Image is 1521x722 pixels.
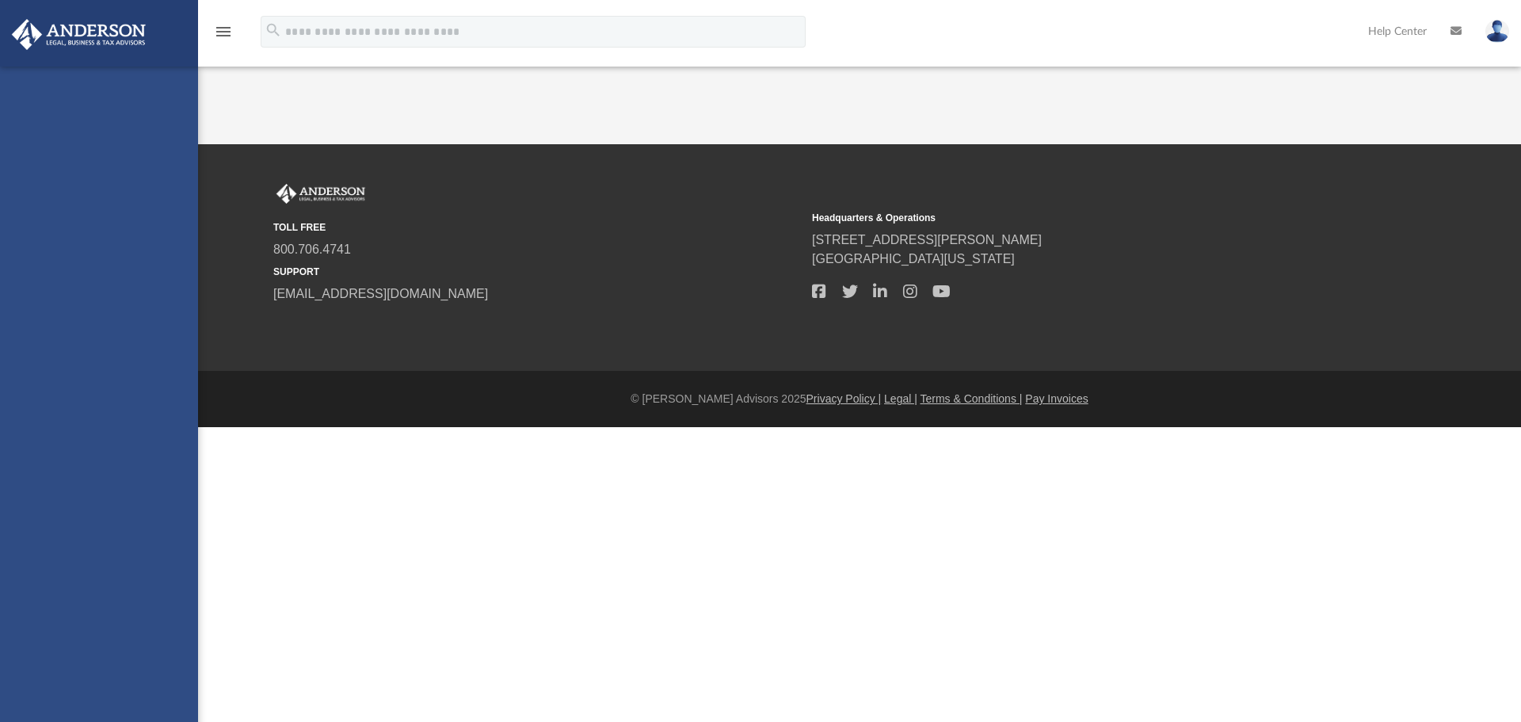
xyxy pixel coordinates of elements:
img: Anderson Advisors Platinum Portal [273,184,368,204]
a: 800.706.4741 [273,243,351,256]
a: [EMAIL_ADDRESS][DOMAIN_NAME] [273,287,488,300]
i: menu [214,22,233,41]
a: [GEOGRAPHIC_DATA][US_STATE] [812,252,1015,265]
a: Terms & Conditions | [921,392,1023,405]
i: search [265,21,282,39]
a: menu [214,30,233,41]
div: © [PERSON_NAME] Advisors 2025 [198,391,1521,407]
img: Anderson Advisors Platinum Portal [7,19,151,50]
small: SUPPORT [273,265,801,279]
img: User Pic [1485,20,1509,43]
a: [STREET_ADDRESS][PERSON_NAME] [812,233,1042,246]
small: TOLL FREE [273,220,801,235]
a: Pay Invoices [1025,392,1088,405]
a: Privacy Policy | [806,392,882,405]
a: Legal | [884,392,917,405]
small: Headquarters & Operations [812,211,1340,225]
